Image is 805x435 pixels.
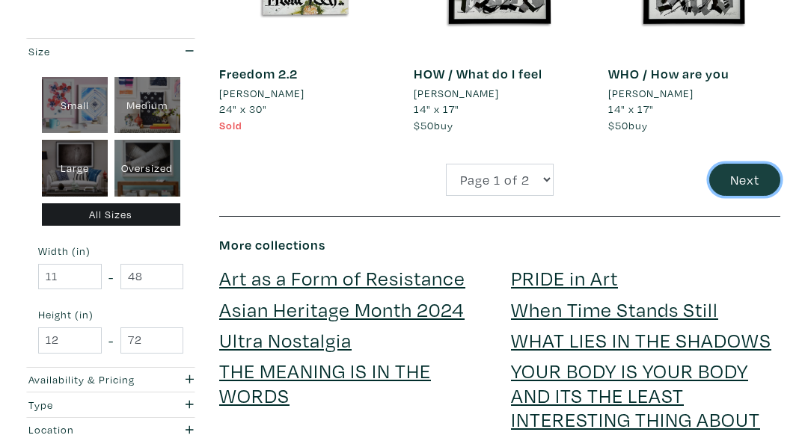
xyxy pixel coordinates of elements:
[114,140,180,197] div: Oversized
[28,371,147,388] div: Availability & Pricing
[108,267,114,287] span: -
[414,85,499,102] li: [PERSON_NAME]
[28,43,147,59] div: Size
[108,330,114,351] span: -
[219,65,298,82] a: Freedom 2.2
[28,396,147,413] div: Type
[219,265,465,291] a: Art as a Form of Resistance
[219,118,242,132] span: Sold
[414,118,453,132] span: buy
[219,102,267,116] span: 24" x 30"
[25,39,197,64] button: Size
[608,65,729,82] a: WHO / How are you
[608,118,648,132] span: buy
[414,102,459,116] span: 14" x 17"
[25,392,197,417] button: Type
[114,76,180,133] div: Medium
[38,309,183,320] small: Height (in)
[511,327,771,353] a: WHAT LIES IN THE SHADOWS
[608,85,780,102] a: [PERSON_NAME]
[219,357,431,407] a: THE MEANING IS IN THE WORDS
[219,85,304,102] li: [PERSON_NAME]
[219,237,780,253] h6: More collections
[414,85,586,102] a: [PERSON_NAME]
[608,85,694,102] li: [PERSON_NAME]
[511,296,718,322] a: When Time Stands Still
[38,246,183,256] small: Width (in)
[25,367,197,392] button: Availability & Pricing
[42,76,108,133] div: Small
[219,296,465,322] a: Asian Heritage Month 2024
[608,102,654,116] span: 14" x 17"
[414,65,542,82] a: HOW / What do I feel
[414,118,434,132] span: $50
[709,164,780,196] button: Next
[219,327,352,353] a: Ultra Nostalgia
[42,203,180,226] div: All Sizes
[608,118,628,132] span: $50
[219,85,391,102] a: [PERSON_NAME]
[42,140,108,197] div: Large
[511,265,618,291] a: PRIDE in Art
